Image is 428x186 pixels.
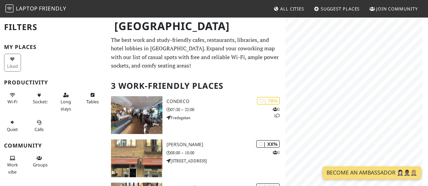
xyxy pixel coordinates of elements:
[166,150,285,156] p: 08:00 – 18:00
[16,5,38,12] span: Laptop
[321,6,360,12] span: Suggest Places
[273,106,280,119] p: 1 1
[111,76,281,96] h2: 3 Work-Friendly Places
[166,99,285,104] h3: Condeco
[166,106,285,113] p: 07:30 – 22:00
[4,17,103,37] h2: Filters
[107,139,285,177] a: Viktors Kaffe | XX% 1 [PERSON_NAME] 08:00 – 18:00 [STREET_ADDRESS]
[111,36,281,70] p: The best work and study-friendly cafes, restaurants, libraries, and hotel lobbies in [GEOGRAPHIC_...
[107,96,285,134] a: Condeco | 78% 11 Condeco 07:30 – 22:00 Fredsgatan
[35,126,44,132] span: Video/audio calls
[257,97,280,105] div: | 78%
[311,3,363,15] a: Suggest Places
[39,5,66,12] span: Friendly
[376,6,418,12] span: Join Community
[7,162,18,175] span: People working
[4,89,21,107] button: Wi-Fi
[166,158,285,164] p: [STREET_ADDRESS]
[166,142,285,148] h3: [PERSON_NAME]
[84,89,101,107] button: Tables
[111,139,162,177] img: Viktors Kaffe
[31,89,48,107] button: Sockets
[31,117,48,135] button: Calls
[33,162,48,168] span: Group tables
[61,99,71,111] span: Long stays
[5,3,66,15] a: LaptopFriendly LaptopFriendly
[256,140,280,148] div: | XX%
[166,114,285,121] p: Fredsgatan
[4,79,103,86] h3: Productivity
[271,3,307,15] a: All Cities
[109,17,284,35] h1: [GEOGRAPHIC_DATA]
[367,3,421,15] a: Join Community
[7,126,18,132] span: Quiet
[5,4,14,12] img: LaptopFriendly
[4,117,21,135] button: Quiet
[33,99,48,105] span: Power sockets
[31,153,48,170] button: Groups
[280,6,304,12] span: All Cities
[58,89,74,114] button: Long stays
[4,142,103,149] h3: Community
[4,153,21,177] button: Work vibe
[111,96,162,134] img: Condeco
[273,149,280,156] p: 1
[86,99,99,105] span: Work-friendly tables
[4,44,103,50] h3: My Places
[7,99,17,105] span: Stable Wi-Fi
